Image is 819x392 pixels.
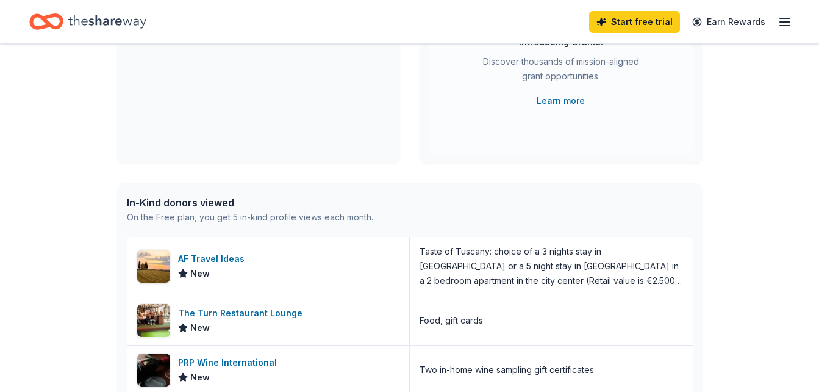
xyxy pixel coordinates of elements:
img: Image for The Turn Restaurant Lounge [137,304,170,337]
div: In-Kind donors viewed [127,195,373,210]
img: Image for AF Travel Ideas [137,250,170,283]
div: PRP Wine International [178,355,282,370]
a: Home [29,7,146,36]
div: AF Travel Ideas [178,252,249,266]
a: Learn more [537,93,585,108]
div: Two in-home wine sampling gift certificates [420,363,594,377]
div: The Turn Restaurant Lounge [178,306,307,321]
img: Image for PRP Wine International [137,354,170,387]
div: Discover thousands of mission-aligned grant opportunities. [478,54,644,89]
span: New [190,370,210,385]
div: On the Free plan, you get 5 in-kind profile views each month. [127,210,373,225]
div: Taste of Tuscany: choice of a 3 nights stay in [GEOGRAPHIC_DATA] or a 5 night stay in [GEOGRAPHIC... [420,244,683,288]
span: New [190,266,210,281]
div: Food, gift cards [420,313,483,328]
a: Earn Rewards [685,11,773,33]
span: New [190,321,210,335]
a: Start free trial [589,11,680,33]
